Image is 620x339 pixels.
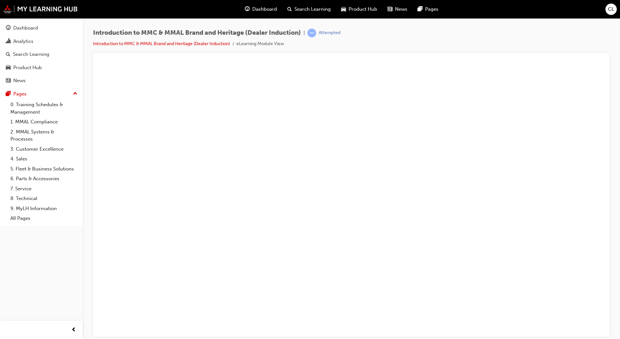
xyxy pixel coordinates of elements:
a: search-iconSearch Learning [282,3,336,16]
span: pages-icon [418,5,423,13]
span: chart-icon [6,39,11,44]
span: search-icon [287,5,292,13]
span: Introduction to MMC & MMAL Brand and Heritage (Dealer Induction) [93,29,301,37]
span: car-icon [6,65,11,71]
a: guage-iconDashboard [240,3,282,16]
li: eLearning Module View [236,40,284,48]
a: 8. Technical [8,194,80,204]
span: news-icon [387,5,392,13]
span: up-icon [73,90,77,98]
span: Pages [425,6,438,13]
a: news-iconNews [382,3,412,16]
button: Pages [3,88,80,100]
a: Analytics [3,35,80,47]
span: CL [608,6,614,13]
a: Dashboard [3,22,80,34]
a: 0. Training Schedules & Management [8,100,80,117]
a: 4. Sales [8,154,80,164]
div: Analytics [13,38,33,45]
span: news-icon [6,78,11,84]
a: pages-iconPages [412,3,444,16]
span: Product Hub [349,6,377,13]
button: DashboardAnalyticsSearch LearningProduct HubNews [3,21,80,88]
a: 9. MyLH Information [8,204,80,214]
a: 5. Fleet & Business Solutions [8,164,80,174]
div: Pages [13,90,27,98]
a: Introduction to MMC & MMAL Brand and Heritage (Dealer Induction) [93,41,230,46]
a: 1. MMAL Compliance [8,117,80,127]
a: News [3,75,80,87]
a: Search Learning [3,48,80,60]
a: 3. Customer Excellence [8,144,80,154]
a: All Pages [8,213,80,223]
span: guage-icon [6,25,11,31]
div: Dashboard [13,24,38,32]
span: search-icon [6,52,10,57]
span: Dashboard [252,6,277,13]
a: 2. MMAL Systems & Processes [8,127,80,144]
img: mmal [3,5,78,13]
div: Attempted [319,30,340,36]
div: News [13,77,26,84]
span: | [304,29,305,37]
a: 6. Parts & Accessories [8,174,80,184]
span: News [395,6,407,13]
a: Product Hub [3,62,80,74]
div: Product Hub [13,64,42,71]
a: car-iconProduct Hub [336,3,382,16]
span: guage-icon [245,5,250,13]
span: Search Learning [294,6,331,13]
a: 7. Service [8,184,80,194]
div: Search Learning [13,51,49,58]
span: prev-icon [71,326,76,334]
span: car-icon [341,5,346,13]
span: pages-icon [6,91,11,97]
button: CL [605,4,617,15]
span: learningRecordVerb_ATTEMPT-icon [307,29,316,37]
